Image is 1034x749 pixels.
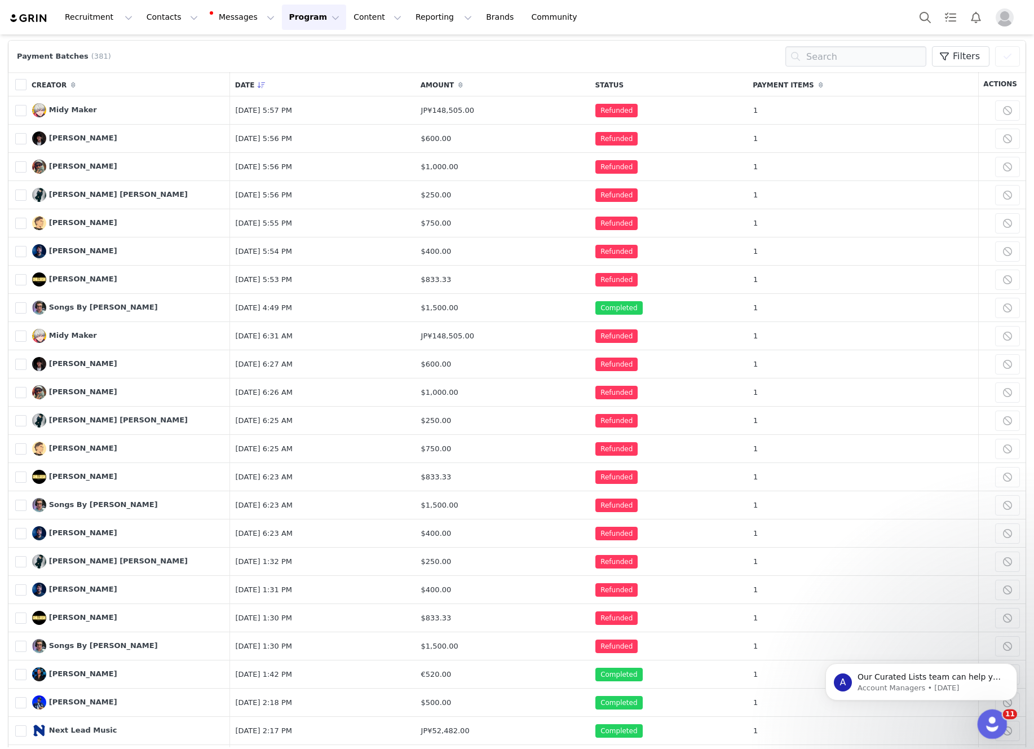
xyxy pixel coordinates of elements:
[49,528,117,537] span: [PERSON_NAME]
[748,125,978,153] td: 1
[32,103,46,117] img: Midy Maker
[1003,710,1018,720] span: 11
[49,500,158,509] span: Songs By [PERSON_NAME]
[32,611,46,625] img: Boyan Tantchev
[421,614,452,622] span: $833.33
[49,359,117,368] span: [PERSON_NAME]
[32,216,117,230] a: [PERSON_NAME]
[230,72,416,96] th: Date
[230,322,416,350] td: [DATE] 6:31 AM
[230,378,416,407] td: [DATE] 6:26 AM
[49,641,158,650] span: Songs By [PERSON_NAME]
[49,726,117,734] span: Next Lead Music
[32,160,46,174] img: Felipe Saavedra
[32,667,46,681] img: Anthony Canedo
[230,604,416,632] td: [DATE] 1:30 PM
[416,72,590,96] th: Amount
[748,350,978,378] td: 1
[421,360,452,368] span: $600.00
[421,191,452,199] span: $250.00
[49,613,117,622] span: [PERSON_NAME]
[49,387,117,396] span: [PERSON_NAME]
[9,13,48,24] img: grin logo
[989,8,1025,27] button: Profile
[748,463,978,491] td: 1
[58,5,139,30] button: Recruitment
[230,548,416,576] td: [DATE] 1:32 PM
[595,245,638,258] span: Refunded
[140,5,205,30] button: Contacts
[230,632,416,660] td: [DATE] 1:30 PM
[347,5,408,30] button: Content
[421,416,452,425] span: $250.00
[421,134,452,143] span: $600.00
[595,358,638,371] span: Refunded
[595,527,638,540] span: Refunded
[32,329,97,343] a: Midy Maker
[32,526,117,540] a: [PERSON_NAME]
[230,435,416,463] td: [DATE] 6:25 AM
[49,585,117,593] span: [PERSON_NAME]
[26,72,230,96] th: Creator
[49,190,188,199] span: [PERSON_NAME] [PERSON_NAME]
[595,386,638,399] span: Refunded
[230,463,416,491] td: [DATE] 6:23 AM
[32,724,117,738] a: Next Lead Music
[748,660,978,689] td: 1
[421,726,470,735] span: JP¥52,482.00
[595,329,638,343] span: Refunded
[595,696,642,710] span: Completed
[785,46,926,67] input: Search
[32,442,46,456] img: Rafael Vaca Elizalde
[230,181,416,209] td: [DATE] 5:56 PM
[230,125,416,153] td: [DATE] 5:56 PM
[409,5,479,30] button: Reporting
[49,698,117,706] span: [PERSON_NAME]
[421,275,452,284] span: $833.33
[748,378,978,407] td: 1
[49,416,188,424] span: [PERSON_NAME] [PERSON_NAME]
[748,435,978,463] td: 1
[978,72,1026,96] th: Actions
[748,266,978,294] td: 1
[421,162,458,171] span: $1,000.00
[748,237,978,266] td: 1
[230,266,416,294] td: [DATE] 5:53 PM
[32,385,46,399] img: Felipe Saavedra
[748,632,978,660] td: 1
[32,385,117,399] a: [PERSON_NAME]
[595,414,638,428] span: Refunded
[953,50,980,63] span: Filters
[748,153,978,181] td: 1
[230,576,416,604] td: [DATE] 1:31 PM
[230,294,416,322] td: [DATE] 4:49 PM
[421,557,452,566] span: $250.00
[748,689,978,717] td: 1
[32,526,46,540] img: Brett
[49,105,97,114] span: Midy Maker
[421,670,452,678] span: €520.00
[595,273,638,287] span: Refunded
[32,724,46,738] img: Next Lead Music
[32,413,188,428] a: [PERSON_NAME] [PERSON_NAME]
[230,717,416,745] td: [DATE] 2:17 PM
[32,357,46,371] img: Henrique Da Silva
[32,639,46,653] img: Songs By Spencer
[32,188,188,202] a: [PERSON_NAME] [PERSON_NAME]
[595,301,642,315] span: Completed
[595,583,638,597] span: Refunded
[421,247,452,255] span: $400.00
[32,667,117,681] a: [PERSON_NAME]
[49,134,117,142] span: [PERSON_NAME]
[32,498,46,512] img: Songs By Spencer
[748,548,978,576] td: 1
[421,529,452,537] span: $400.00
[421,698,452,707] span: $500.00
[32,103,97,117] a: Midy Maker
[230,96,416,125] td: [DATE] 5:57 PM
[964,5,988,30] button: Notifications
[32,160,117,174] a: [PERSON_NAME]
[49,303,158,311] span: Songs By [PERSON_NAME]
